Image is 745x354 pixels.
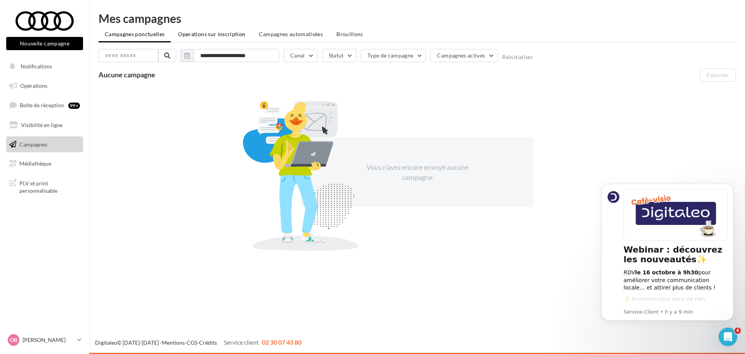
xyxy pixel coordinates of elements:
[5,175,85,198] a: PLV et print personnalisable
[10,336,17,344] span: OR
[262,338,301,346] span: 02 30 07 43 80
[735,328,741,334] span: 4
[5,117,85,133] a: Visibilité en ligne
[437,52,485,59] span: Campagnes actives
[6,333,83,347] a: OR [PERSON_NAME]
[19,178,80,195] span: PLV et print personnalisable
[20,102,64,108] span: Boîte de réception
[23,336,74,344] p: [PERSON_NAME]
[20,82,47,89] span: Opérations
[5,78,85,94] a: Opérations
[502,54,533,60] button: Réinitialiser
[5,58,81,75] button: Notifications
[350,162,484,182] div: Vous n'avez encore envoyé aucune campagne
[284,49,318,62] button: Canal
[590,174,745,350] iframe: Intercom notifications message
[5,155,85,172] a: Médiathèque
[19,160,51,167] span: Médiathèque
[95,339,117,346] a: Digitaleo
[178,31,245,37] span: Operations sur inscription
[5,97,85,113] a: Boîte de réception99+
[361,49,426,62] button: Type de campagne
[430,49,498,62] button: Campagnes actives
[719,328,737,346] iframe: Intercom live chat
[259,31,323,37] span: Campagnes automatisées
[187,339,197,346] a: CGS
[5,136,85,153] a: Campagnes
[199,339,217,346] a: Crédits
[6,37,83,50] button: Nouvelle campagne
[21,63,52,70] span: Notifications
[322,49,357,62] button: Statut
[19,141,47,147] span: Campagnes
[99,12,736,24] div: Mes campagnes
[336,31,363,37] span: Brouillons
[162,339,185,346] a: Mentions
[224,338,259,346] span: Service client
[99,70,155,79] span: Aucune campagne
[68,103,80,109] div: 99+
[21,122,62,128] span: Visibilité en ligne
[95,339,301,346] span: © [DATE]-[DATE] - - -
[700,68,736,82] button: Exporter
